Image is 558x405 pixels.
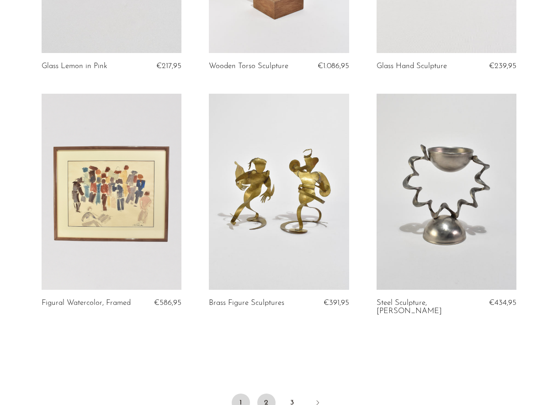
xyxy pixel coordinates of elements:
[42,62,107,70] a: Glass Lemon in Pink
[154,299,181,307] span: €586,95
[209,62,288,70] a: Wooden Torso Sculpture
[377,299,469,316] a: Steel Sculpture, [PERSON_NAME]
[377,62,447,70] a: Glass Hand Sculpture
[156,62,181,70] span: €217,95
[489,299,516,307] span: €434,95
[318,62,349,70] span: €1.086,95
[209,299,284,307] a: Brass Figure Sculptures
[489,62,516,70] span: €239,95
[42,299,131,307] a: Figural Watercolor, Framed
[324,299,349,307] span: €391,95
